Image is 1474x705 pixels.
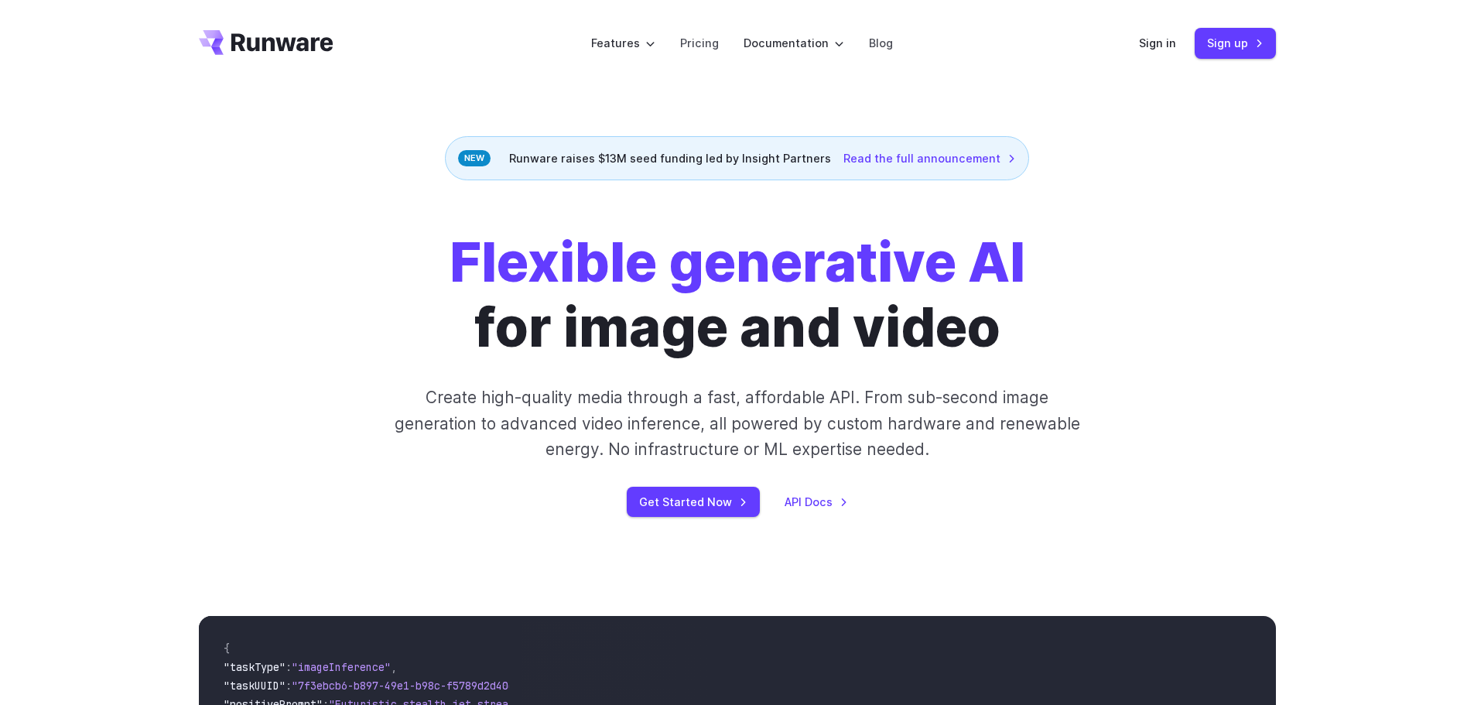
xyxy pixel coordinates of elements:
h1: for image and video [450,230,1025,360]
a: Get Started Now [627,487,760,517]
span: "taskType" [224,660,286,674]
label: Features [591,34,655,52]
span: "taskUUID" [224,679,286,693]
span: : [286,679,292,693]
span: { [224,642,230,655]
a: Go to / [199,30,333,55]
a: Read the full announcement [843,149,1016,167]
span: : [286,660,292,674]
a: Sign up [1195,28,1276,58]
span: "imageInference" [292,660,391,674]
span: , [391,660,397,674]
div: Runware raises $13M seed funding led by Insight Partners [445,136,1029,180]
a: API Docs [785,493,848,511]
strong: Flexible generative AI [450,229,1025,295]
label: Documentation [744,34,844,52]
p: Create high-quality media through a fast, affordable API. From sub-second image generation to adv... [392,385,1082,462]
a: Sign in [1139,34,1176,52]
a: Pricing [680,34,719,52]
span: "7f3ebcb6-b897-49e1-b98c-f5789d2d40d7" [292,679,527,693]
a: Blog [869,34,893,52]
